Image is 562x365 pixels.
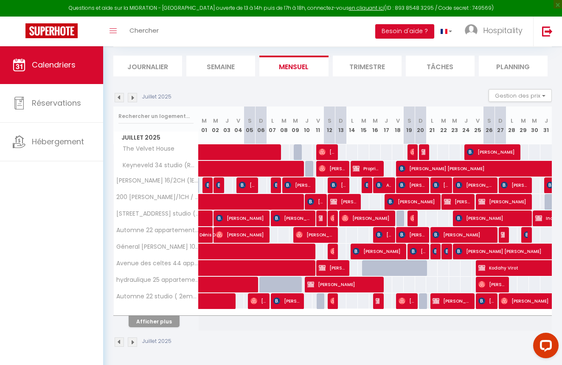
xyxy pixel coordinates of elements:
abbr: M [281,117,287,125]
span: [DEMOGRAPHIC_DATA][PERSON_NAME] [444,243,448,259]
th: 19 [404,107,415,144]
th: 18 [392,107,404,144]
th: 02 [210,107,221,144]
span: [PERSON_NAME] [250,293,266,309]
abbr: M [532,117,537,125]
a: ... Hospitality [458,17,533,46]
a: Chercher [123,17,165,46]
span: Avenue des celtes 44 appartement 2CH ( 1ER étage) [115,260,200,267]
th: 09 [289,107,301,144]
abbr: J [225,117,229,125]
th: 11 [312,107,324,144]
span: [PERSON_NAME] [296,227,334,243]
span: The Velvet House [115,144,177,154]
abbr: D [339,117,343,125]
span: ABDULBASET ALGADHGADH [376,177,391,193]
abbr: M [202,117,207,125]
span: [PERSON_NAME] [478,293,494,309]
th: 03 [221,107,233,144]
th: 26 [483,107,495,144]
button: Besoin d'aide ? [375,24,434,39]
span: [PERSON_NAME] [478,276,505,292]
span: Hébergement [32,136,84,147]
th: 14 [346,107,358,144]
th: 15 [358,107,369,144]
span: [PERSON_NAME] [319,144,334,160]
span: Juillet 2025 [114,132,198,144]
abbr: D [419,117,423,125]
p: Juillet 2025 [142,93,171,101]
span: [PERSON_NAME] [PERSON_NAME] [524,227,528,243]
abbr: J [385,117,388,125]
span: [PERSON_NAME] [376,227,391,243]
th: 31 [540,107,552,144]
span: Automne 22 studio ( 2eme étage) [115,293,200,300]
span: [PERSON_NAME] [330,243,334,259]
p: Juillet 2025 [142,337,171,345]
th: 16 [369,107,381,144]
span: [PERSON_NAME] [410,210,414,226]
input: Rechercher un logement... [118,109,194,124]
span: [PERSON_NAME] [216,210,266,226]
span: [PERSON_NAME] [399,177,425,193]
abbr: V [476,117,480,125]
abbr: L [351,117,354,125]
span: [PERSON_NAME] [319,210,323,226]
abbr: S [407,117,411,125]
li: Tâches [406,56,475,76]
th: 17 [381,107,392,144]
abbr: M [521,117,526,125]
img: ... [465,24,478,37]
abbr: J [545,117,548,125]
span: Keyneveld 34 studio (RDC) [115,161,200,170]
span: [PERSON_NAME] [330,194,357,210]
span: [PERSON_NAME] [433,227,494,243]
iframe: LiveChat chat widget [526,329,562,365]
abbr: M [293,117,298,125]
span: Réservations [32,98,81,108]
span: [PERSON_NAME] [467,144,517,160]
span: [PERSON_NAME] [307,194,323,210]
abbr: M [213,117,218,125]
span: [PERSON_NAME] [376,293,379,309]
span: Calendriers [32,59,76,70]
span: [PERSON_NAME] [319,260,346,276]
span: [PERSON_NAME] [455,177,494,193]
span: [PERSON_NAME] 16/2CH (1ER étage) [115,177,200,184]
abbr: J [305,117,309,125]
li: Planning [479,56,548,76]
th: 05 [244,107,256,144]
th: 04 [233,107,244,144]
span: [PERSON_NAME] [330,210,334,226]
li: Semaine [186,56,255,76]
span: [PERSON_NAME] [205,177,209,193]
li: Mensuel [259,56,328,76]
span: [PERSON_NAME] [307,276,380,292]
span: [PERSON_NAME] [399,227,425,243]
li: Journalier [113,56,182,76]
th: 13 [335,107,347,144]
span: Chercher [129,26,159,35]
button: Afficher plus [129,316,180,327]
span: [PERSON_NAME] [273,210,312,226]
span: Lincoln L [501,227,505,243]
th: 20 [415,107,427,144]
th: 10 [301,107,312,144]
th: 12 [324,107,335,144]
abbr: M [452,117,457,125]
li: Trimestre [333,56,402,76]
span: [PERSON_NAME] [216,227,266,243]
span: [PERSON_NAME] [433,293,471,309]
span: [PERSON_NAME] [399,293,414,309]
span: [PERSON_NAME] [444,194,471,210]
abbr: M [441,117,446,125]
th: 29 [517,107,529,144]
a: Dénis D [195,227,207,243]
abbr: V [236,117,240,125]
span: [PERSON_NAME] [364,177,368,193]
span: 200 [PERSON_NAME]/1CH / 5FLOOR [115,194,200,200]
span: [PERSON_NAME] [PERSON_NAME] CLOKERS [216,177,220,193]
th: 28 [506,107,517,144]
th: 24 [461,107,472,144]
th: 01 [199,107,210,144]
